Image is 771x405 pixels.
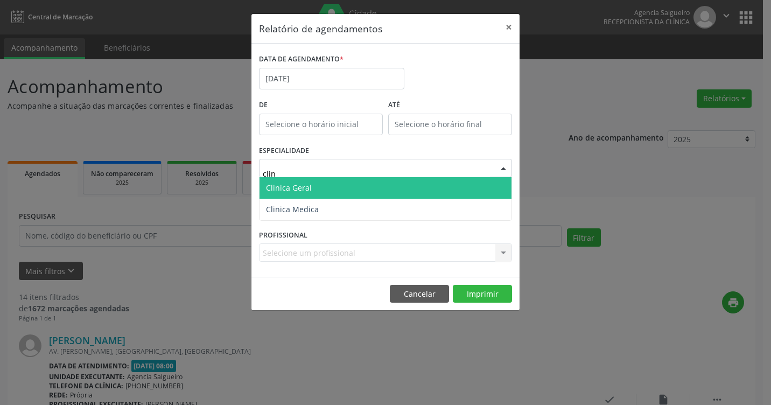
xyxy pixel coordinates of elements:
[266,183,312,193] span: Clinica Geral
[388,97,512,114] label: ATÉ
[259,68,404,89] input: Selecione uma data ou intervalo
[259,22,382,36] h5: Relatório de agendamentos
[498,14,520,40] button: Close
[259,114,383,135] input: Selecione o horário inicial
[259,143,309,159] label: ESPECIALIDADE
[266,204,319,214] span: Clinica Medica
[453,285,512,303] button: Imprimir
[259,227,307,243] label: PROFISSIONAL
[259,97,383,114] label: De
[388,114,512,135] input: Selecione o horário final
[390,285,449,303] button: Cancelar
[259,51,344,68] label: DATA DE AGENDAMENTO
[263,163,490,184] input: Seleciona uma especialidade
